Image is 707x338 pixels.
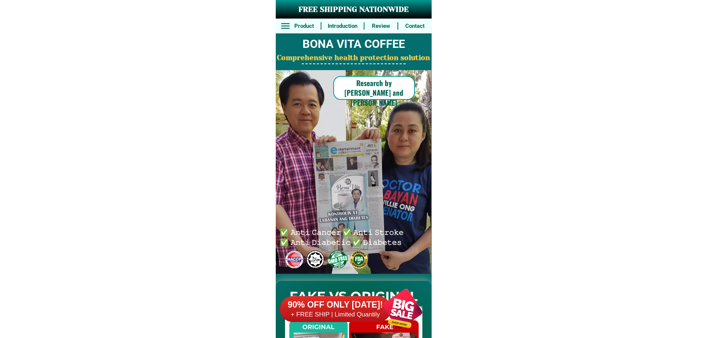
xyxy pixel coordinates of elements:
[276,36,432,53] h2: BONA VITA COFFEE
[276,4,432,15] h3: FREE SHIPPING NATIONWIDE
[291,22,317,30] h6: Product
[276,53,432,63] h2: Comprehensive health protection solution
[333,78,415,108] h6: Research by [PERSON_NAME] and [PERSON_NAME]
[280,299,391,311] h6: 90% OFF ONLY [DATE]!
[325,22,360,30] h6: Introduction
[280,311,391,319] h6: + FREE SHIP | Limited Quantily
[280,227,407,246] h6: ✅ 𝙰𝚗𝚝𝚒 𝙲𝚊𝚗𝚌𝚎𝚛 ✅ 𝙰𝚗𝚝𝚒 𝚂𝚝𝚛𝚘𝚔𝚎 ✅ 𝙰𝚗𝚝𝚒 𝙳𝚒𝚊𝚋𝚎𝚝𝚒𝚌 ✅ 𝙳𝚒𝚊𝚋𝚎𝚝𝚎𝚜
[276,287,432,306] h2: FAKE VS ORIGINAL
[402,22,428,30] h6: Contact
[369,22,394,30] h6: Review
